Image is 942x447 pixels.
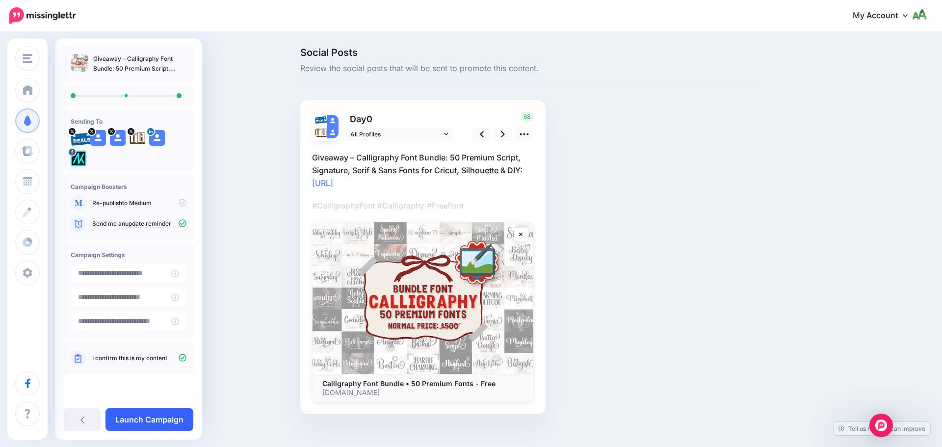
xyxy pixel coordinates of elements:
img: Missinglettr [9,7,76,24]
h4: Sending To [71,118,186,125]
img: user_default_image.png [110,130,126,146]
img: menu.png [23,54,32,63]
span: Social Posts [300,48,756,57]
h4: Campaign Settings [71,251,186,259]
a: Re-publish [92,199,122,207]
p: Giveaway – Calligraphy Font Bundle: 50 Premium Script, Signature, Serif & Sans Fonts for Cricut, ... [312,151,534,189]
img: user_default_image.png [327,127,339,138]
h4: Campaign Boosters [71,183,186,190]
img: user_default_image.png [90,130,106,146]
img: agK0rCH6-27705.jpg [315,127,327,138]
span: Review the social posts that will be sent to promote this content. [300,62,756,75]
a: update reminder [125,220,171,228]
span: 0 [366,114,372,124]
a: My Account [843,4,927,28]
a: I confirm this is my content [92,354,167,362]
img: 300371053_782866562685722_1733786435366177641_n-bsa128417.png [71,151,86,166]
p: #CalligraphyFont #Calligraphy #FreeFont [312,199,534,212]
img: user_default_image.png [149,130,165,146]
img: user_default_image.png [327,115,339,127]
p: to Medium [92,199,186,208]
img: 95cf0fca748e57b5e67bba0a1d8b2b21-27699.png [315,115,327,124]
span: 68 [521,112,533,122]
img: 65e4d92941f001cde244773b4d2f708f_thumb.jpg [71,54,88,72]
img: 95cf0fca748e57b5e67bba0a1d8b2b21-27699.png [71,130,92,146]
span: All Profiles [350,129,442,139]
a: [URL] [312,178,333,188]
b: Calligraphy Font Bundle • 50 Premium Fonts - Free [322,379,496,388]
p: Day [345,112,455,126]
p: [DOMAIN_NAME] [322,388,523,397]
a: Tell us how we can improve [834,422,930,435]
div: Open Intercom Messenger [869,414,893,437]
p: Giveaway – Calligraphy Font Bundle: 50 Premium Script, Signature, Serif & Sans Fonts for Cricut, ... [93,54,186,74]
p: Send me an [92,219,186,228]
img: agK0rCH6-27705.jpg [130,130,145,146]
a: All Profiles [345,127,453,141]
img: Calligraphy Font Bundle • 50 Premium Fonts - Free [313,222,533,374]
